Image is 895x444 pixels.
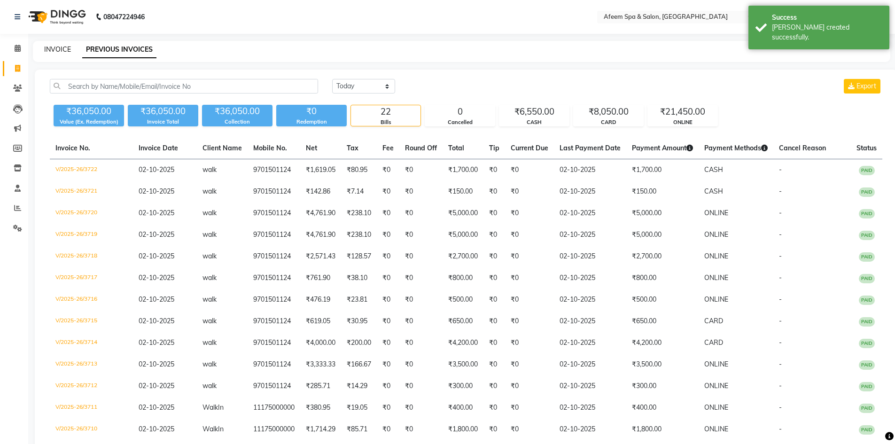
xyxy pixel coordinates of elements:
td: 9701501124 [248,246,300,267]
span: Net [306,144,317,152]
div: Collection [202,118,272,126]
div: 0 [425,105,495,118]
td: ₹500.00 [443,289,483,311]
td: ₹0 [483,354,505,375]
span: walk [202,187,217,195]
td: ₹4,761.90 [300,224,341,246]
td: ₹4,000.00 [300,332,341,354]
div: ₹6,550.00 [499,105,569,118]
span: Client Name [202,144,242,152]
td: ₹1,619.05 [300,159,341,181]
span: Payment Methods [704,144,768,152]
td: 9701501124 [248,332,300,354]
span: CARD [704,338,723,347]
span: ONLINE [704,382,728,390]
span: CASH [704,187,723,195]
td: ₹38.10 [341,267,377,289]
span: 02-10-2025 [139,209,174,217]
td: ₹0 [377,311,399,332]
div: ₹0 [276,105,347,118]
td: 02-10-2025 [554,354,626,375]
td: V/2025-26/3720 [50,203,133,224]
td: ₹0 [483,181,505,203]
td: ₹5,000.00 [626,203,699,224]
span: - [779,425,782,433]
td: ₹0 [399,354,443,375]
td: ₹0 [505,267,554,289]
td: 02-10-2025 [554,246,626,267]
td: V/2025-26/3721 [50,181,133,203]
span: ONLINE [704,295,728,304]
span: walk [202,252,217,260]
td: ₹0 [377,332,399,354]
span: 02-10-2025 [139,317,174,325]
td: ₹14.29 [341,375,377,397]
td: ₹80.95 [341,159,377,181]
span: PAID [859,231,875,240]
td: ₹0 [399,267,443,289]
td: 02-10-2025 [554,375,626,397]
td: ₹1,800.00 [626,419,699,440]
span: CASH [704,165,723,174]
td: ₹0 [377,267,399,289]
td: ₹1,700.00 [443,159,483,181]
td: ₹0 [483,375,505,397]
td: ₹2,700.00 [626,246,699,267]
span: ONLINE [704,252,728,260]
td: ₹85.71 [341,419,377,440]
td: ₹1,714.29 [300,419,341,440]
td: 9701501124 [248,375,300,397]
span: Total [448,144,464,152]
span: PAID [859,339,875,348]
span: - [779,382,782,390]
td: ₹0 [505,159,554,181]
span: PAID [859,209,875,218]
td: 02-10-2025 [554,419,626,440]
div: ₹8,050.00 [574,105,643,118]
span: PAID [859,166,875,175]
span: - [779,209,782,217]
td: V/2025-26/3712 [50,375,133,397]
td: 02-10-2025 [554,332,626,354]
td: ₹2,571.43 [300,246,341,267]
td: ₹0 [505,311,554,332]
td: ₹0 [505,397,554,419]
span: Round Off [405,144,437,152]
span: Last Payment Date [560,144,621,152]
span: Cancel Reason [779,144,826,152]
td: ₹0 [483,419,505,440]
td: ₹0 [483,224,505,246]
span: walk [202,209,217,217]
span: 02-10-2025 [139,382,174,390]
td: ₹0 [399,246,443,267]
span: Walk [202,425,218,433]
span: 02-10-2025 [139,338,174,347]
td: ₹0 [483,311,505,332]
img: logo [24,4,88,30]
td: ₹0 [483,203,505,224]
td: 02-10-2025 [554,224,626,246]
td: ₹0 [505,224,554,246]
span: - [779,403,782,412]
span: walk [202,360,217,368]
div: Cancelled [425,118,495,126]
td: ₹400.00 [443,397,483,419]
td: V/2025-26/3710 [50,419,133,440]
td: 02-10-2025 [554,181,626,203]
td: ₹0 [377,224,399,246]
td: ₹5,000.00 [443,203,483,224]
span: walk [202,273,217,282]
td: ₹238.10 [341,203,377,224]
span: - [779,317,782,325]
div: Bill created successfully. [772,23,882,42]
td: ₹0 [505,246,554,267]
td: V/2025-26/3716 [50,289,133,311]
td: ₹0 [399,203,443,224]
td: ₹23.81 [341,289,377,311]
div: Redemption [276,118,347,126]
td: ₹0 [483,332,505,354]
button: Export [844,79,880,93]
td: ₹300.00 [626,375,699,397]
td: ₹0 [505,289,554,311]
div: ONLINE [648,118,717,126]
